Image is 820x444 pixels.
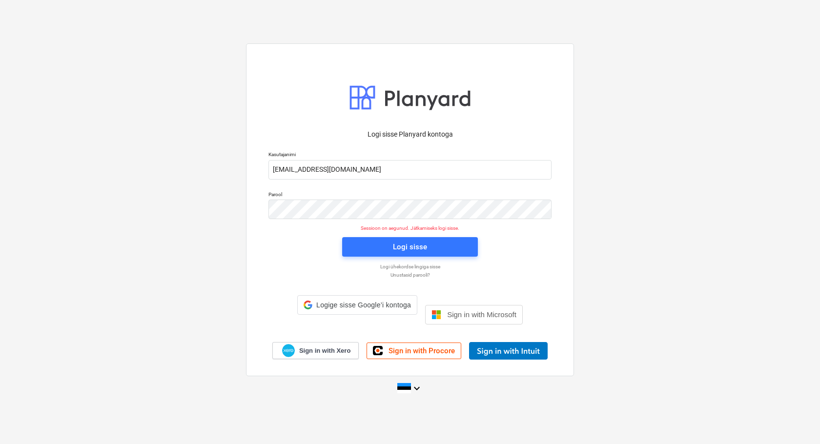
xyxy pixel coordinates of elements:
[389,346,455,355] span: Sign in with Procore
[292,314,422,335] iframe: Sisselogimine Google'i nupu abil
[282,344,295,357] img: Xero logo
[411,383,423,394] i: keyboard_arrow_down
[268,151,552,160] p: Kasutajanimi
[299,346,350,355] span: Sign in with Xero
[393,241,427,253] div: Logi sisse
[447,310,516,319] span: Sign in with Microsoft
[342,237,478,257] button: Logi sisse
[268,129,552,140] p: Logi sisse Planyard kontoga
[268,160,552,180] input: Kasutajanimi
[367,343,461,359] a: Sign in with Procore
[272,342,359,359] a: Sign in with Xero
[264,272,556,278] a: Unustasid parooli?
[297,295,417,315] div: Logige sisse Google’i kontoga
[264,263,556,270] a: Logi ühekordse lingiga sisse
[263,225,557,231] p: Sessioon on aegunud. Jätkamiseks logi sisse.
[268,191,552,200] p: Parool
[431,310,441,320] img: Microsoft logo
[316,301,411,309] span: Logige sisse Google’i kontoga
